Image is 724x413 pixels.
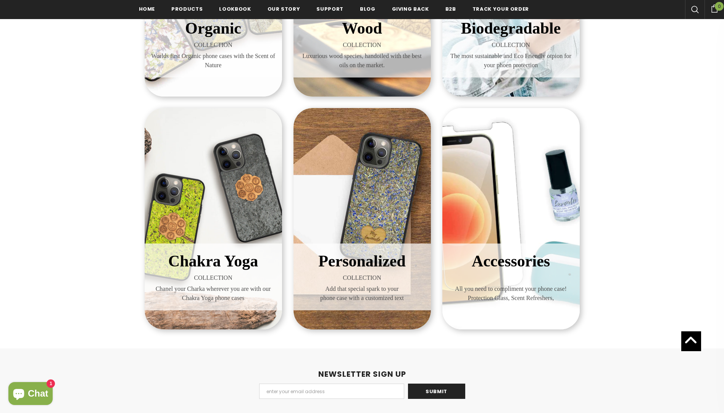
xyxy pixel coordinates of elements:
input: Submit [408,384,465,399]
inbox-online-store-chat: Shopify online store chat [6,382,55,407]
span: B2B [445,5,456,13]
span: Biodegradable [461,19,561,37]
span: Home [139,5,155,13]
span: COLLECTION [150,273,276,282]
span: Luxurious wood species, handoiled with the best oils on the market. [299,52,425,70]
span: Accessories [472,252,550,270]
span: Track your order [472,5,529,13]
span: COLLECTION [299,273,425,282]
span: Chakra Yoga [168,252,258,270]
span: Our Story [268,5,300,13]
input: Email Address [259,384,404,399]
span: NEWSLETTER SIGN UP [318,369,406,379]
span: COLLECTION [299,40,425,50]
span: COLLECTION [150,40,276,50]
span: Chanel your Charka wherever you are with our Chakra Yoga phone cases [150,284,276,303]
span: All you need to compliment your phone case! Protection Glass, Scent Refreshers, [448,284,574,303]
span: Lookbook [219,5,251,13]
span: Organic [185,19,241,37]
span: Worlds first Organic phone cases with the Scent of Nature [150,52,276,70]
span: Blog [360,5,376,13]
span: Giving back [392,5,429,13]
span: Wood [342,19,382,37]
span: The most sustainable and Eco Friendly otpion for your phoen protection [448,52,574,70]
span: Products [171,5,203,13]
span: Personalized [318,252,406,270]
span: 0 [715,2,724,11]
span: support [316,5,343,13]
a: 0 [705,3,724,13]
span: Add that special spark to your phone case with a customized text [299,284,425,303]
span: COLLECTION [448,40,574,50]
